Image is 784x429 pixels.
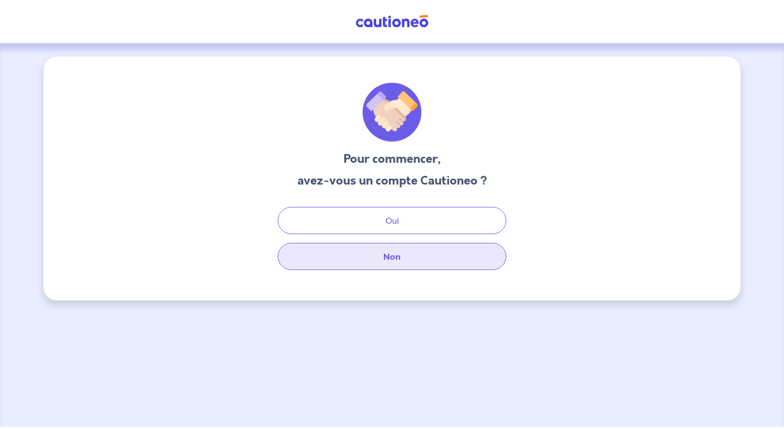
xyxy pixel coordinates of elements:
[351,15,433,28] img: Cautioneo
[297,172,487,189] h3: avez-vous un compte Cautioneo ?
[363,83,421,142] img: illu_welcome.svg
[278,207,506,234] button: Oui
[278,243,506,270] button: Non
[297,150,487,168] h3: Pour commencer,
